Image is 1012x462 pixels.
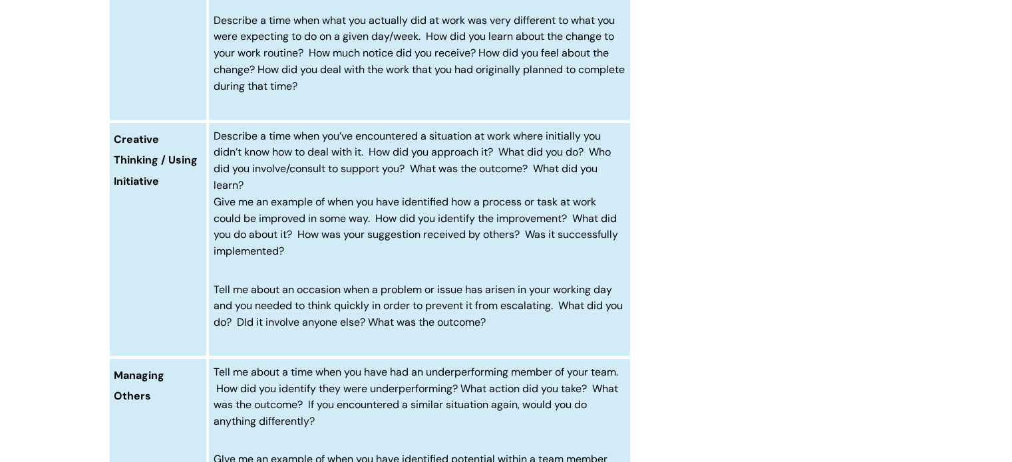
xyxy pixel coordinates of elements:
span: Managing Others [114,368,164,404]
span: Creative Thinking / Using Initiative [114,132,198,188]
span: Describe a time when you’ve encountered a situation at work where initially you didn’t know how t... [214,129,611,192]
span: Give me an example of when you have identified how a process or task at work could be improved in... [214,195,618,258]
span: Tell me about a time when you have had an underperforming member of your team. How did you identi... [214,365,618,428]
span: Describe a time when what you actually did at work was very different to what you were expecting ... [214,13,625,93]
span: Tell me about an occasion when a problem or issue has arisen in your working day and you needed t... [214,283,623,330]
